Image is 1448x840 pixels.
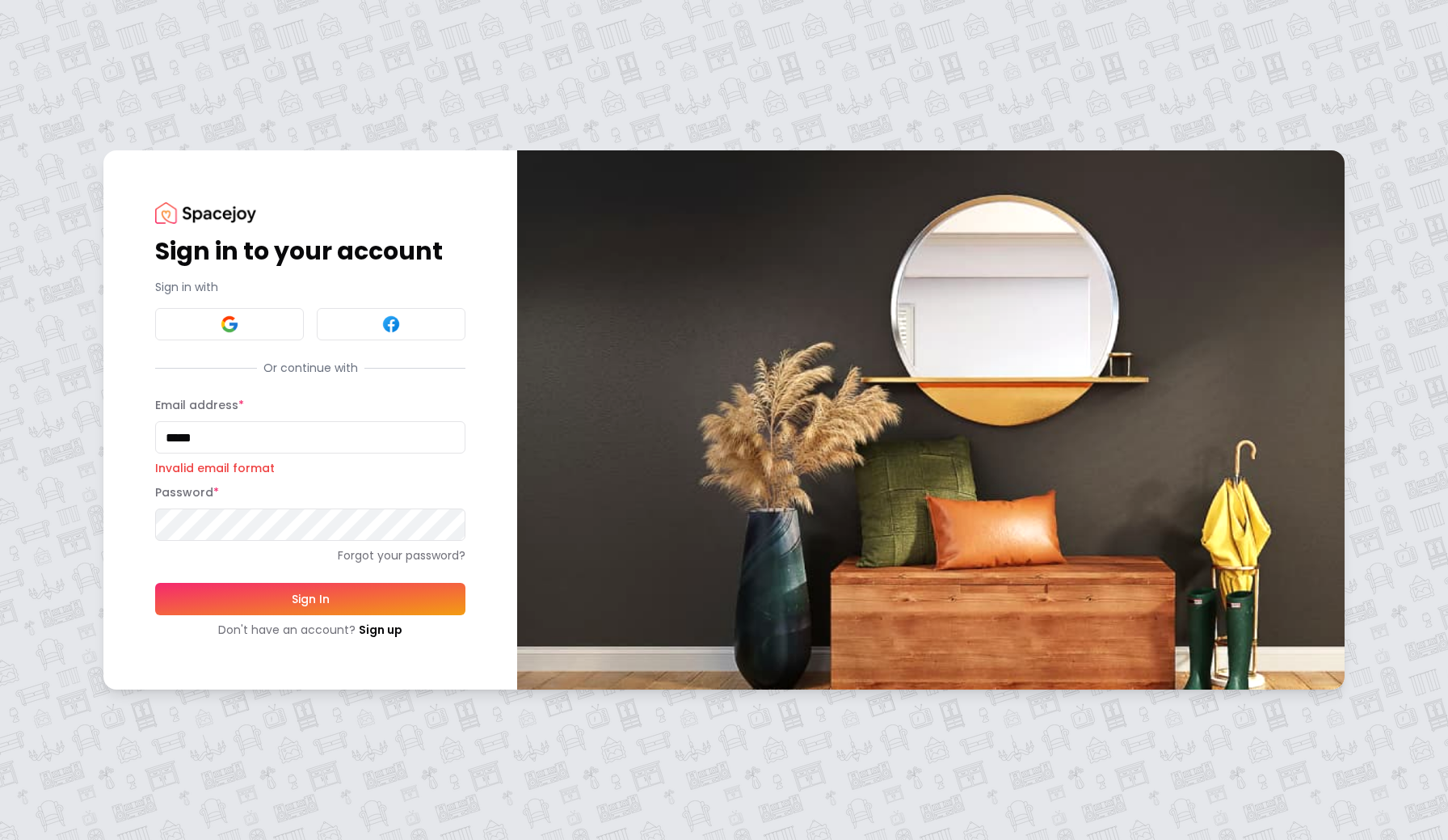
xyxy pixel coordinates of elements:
[155,547,465,564] a: Forgot your password?
[155,237,465,266] h1: Sign in to your account
[155,279,465,295] p: Sign in with
[155,484,219,500] label: Password
[155,583,465,615] button: Sign In
[155,460,465,476] p: Invalid email format
[155,622,465,638] div: Don't have an account?
[155,397,244,413] label: Email address
[359,622,402,638] a: Sign up
[220,314,239,334] img: Google signin
[381,314,401,334] img: Facebook signin
[155,202,256,224] img: Spacejoy Logo
[257,360,364,376] span: Or continue with
[517,150,1345,690] img: banner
